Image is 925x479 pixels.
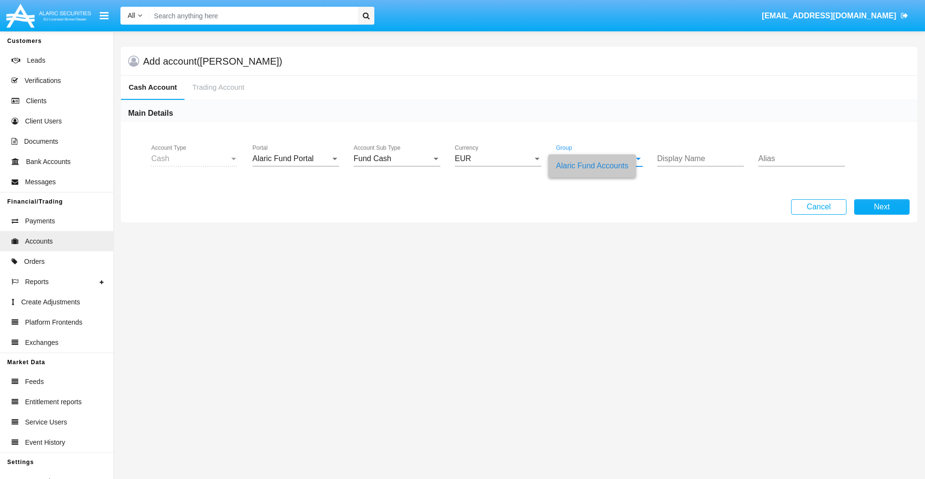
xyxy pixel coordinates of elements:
span: Entitlement reports [25,397,82,407]
span: Documents [24,137,58,147]
button: Cancel [791,199,846,215]
span: Accounts [25,236,53,246]
span: Event History [25,438,65,448]
span: Messages [25,177,56,187]
span: Alaric Fund Accounts [556,154,628,163]
span: Exchanges [25,338,58,348]
button: Next [854,199,910,215]
span: Platform Frontends [25,317,82,328]
span: Clients [26,96,47,106]
span: Create Adjustments [21,297,80,307]
span: [EMAIL_ADDRESS][DOMAIN_NAME] [762,12,896,20]
h5: Add account ([PERSON_NAME]) [143,57,282,65]
span: EUR [455,154,471,163]
span: Bank Accounts [26,157,71,167]
input: Search [149,7,355,25]
span: Service Users [25,417,67,427]
span: Alaric Fund Portal [252,154,314,163]
span: Leads [27,55,45,66]
span: Orders [24,257,45,267]
span: Feeds [25,377,44,387]
span: Payments [25,216,55,226]
span: Client Users [25,116,62,126]
span: Cash [151,154,169,163]
a: All [120,11,149,21]
span: Verifications [25,76,61,86]
img: Logo image [5,1,92,30]
span: Fund Cash [354,154,391,163]
h6: Main Details [128,108,173,119]
span: All [128,12,135,19]
a: [EMAIL_ADDRESS][DOMAIN_NAME] [757,2,913,29]
span: Reports [25,277,49,287]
